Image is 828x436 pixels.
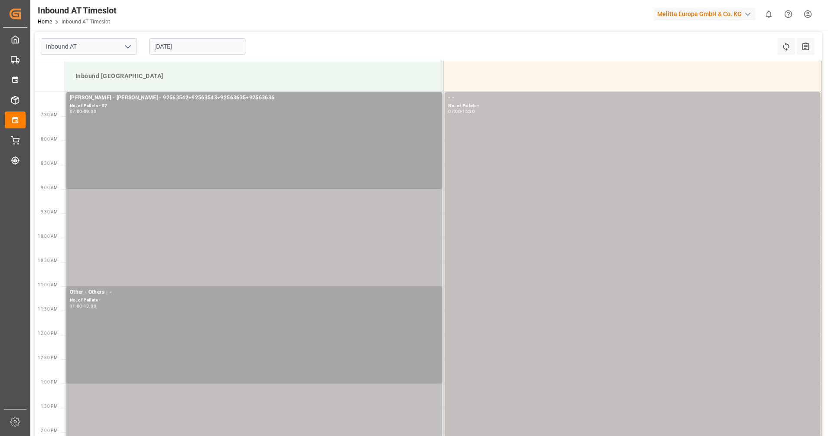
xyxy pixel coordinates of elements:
[70,304,82,308] div: 11:00
[41,112,58,117] span: 7:30 AM
[41,185,58,190] span: 9:00 AM
[70,102,438,110] div: No. of Pallets - 57
[779,4,798,24] button: Help Center
[149,38,245,55] input: DD.MM.YYYY
[41,428,58,433] span: 2:00 PM
[38,331,58,336] span: 12:00 PM
[654,8,756,20] div: Melitta Europa GmbH & Co. KG
[84,304,96,308] div: 13:00
[38,282,58,287] span: 11:00 AM
[72,68,436,84] div: Inbound [GEOGRAPHIC_DATA]
[448,94,817,102] div: - -
[41,161,58,166] span: 8:30 AM
[448,102,817,110] div: No. of Pallets -
[38,19,52,25] a: Home
[38,258,58,263] span: 10:30 AM
[41,380,58,384] span: 1:00 PM
[84,109,96,113] div: 09:00
[448,109,461,113] div: 07:00
[70,94,438,102] div: [PERSON_NAME] - [PERSON_NAME] - 92563542+92563543+92563635+92563636
[82,109,84,113] div: -
[38,4,117,17] div: Inbound AT Timeslot
[70,297,438,304] div: No. of Pallets -
[41,210,58,214] span: 9:30 AM
[41,404,58,409] span: 1:30 PM
[654,6,759,22] button: Melitta Europa GmbH & Co. KG
[462,109,475,113] div: 15:30
[121,40,134,53] button: open menu
[41,38,137,55] input: Type to search/select
[82,304,84,308] div: -
[461,109,462,113] div: -
[70,288,438,297] div: Other - Others - -
[38,234,58,239] span: 10:00 AM
[38,307,58,311] span: 11:30 AM
[38,355,58,360] span: 12:30 PM
[70,109,82,113] div: 07:00
[41,137,58,141] span: 8:00 AM
[759,4,779,24] button: show 0 new notifications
